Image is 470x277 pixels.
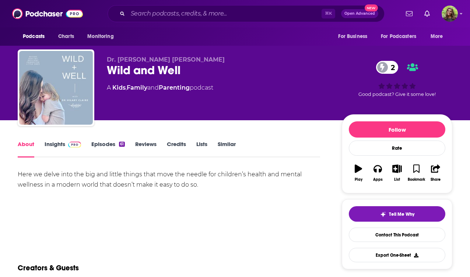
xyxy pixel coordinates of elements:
a: Lists [196,141,207,157]
span: More [431,31,443,42]
div: Apps [373,177,383,182]
button: Follow [349,121,445,138]
div: A podcast [107,83,213,92]
button: open menu [18,30,54,44]
a: Reviews [135,141,157,157]
button: open menu [376,30,427,44]
img: Podchaser - Follow, Share and Rate Podcasts [12,7,83,21]
div: Bookmark [408,177,425,182]
img: Podchaser Pro [68,142,81,148]
a: Similar [218,141,236,157]
a: 2 [376,61,399,74]
span: Monitoring [87,31,113,42]
div: Play [355,177,362,182]
img: tell me why sparkle [380,211,386,217]
button: open menu [425,30,452,44]
span: Open Advanced [344,12,375,15]
span: ⌘ K [322,9,335,18]
div: List [394,177,400,182]
a: Kids [112,84,126,91]
button: Open AdvancedNew [341,9,378,18]
span: Logged in as reagan34226 [442,6,458,22]
a: Show notifications dropdown [421,7,433,20]
span: Good podcast? Give it some love! [358,91,436,97]
img: User Profile [442,6,458,22]
a: Charts [53,30,78,44]
span: and [147,84,159,91]
span: For Business [338,31,367,42]
div: Share [431,177,441,182]
span: For Podcasters [381,31,416,42]
button: Play [349,160,368,186]
button: Share [426,160,445,186]
a: About [18,141,34,157]
div: Search podcasts, credits, & more... [108,5,385,22]
button: List [387,160,407,186]
span: Dr. [PERSON_NAME] [PERSON_NAME] [107,56,225,63]
a: Contact This Podcast [349,228,445,242]
button: open menu [333,30,376,44]
span: 2 [383,61,399,74]
input: Search podcasts, credits, & more... [128,8,322,20]
a: Credits [167,141,186,157]
div: Here we delve into the big and little things that move the needle for children’s health and menta... [18,169,320,190]
button: Show profile menu [442,6,458,22]
span: Podcasts [23,31,45,42]
a: Family [127,84,147,91]
img: Wild and Well [19,51,93,125]
button: Export One-Sheet [349,248,445,262]
div: 2Good podcast? Give it some love! [342,56,452,102]
div: Rate [349,141,445,156]
button: open menu [82,30,123,44]
a: Show notifications dropdown [403,7,415,20]
span: Tell Me Why [389,211,414,217]
button: Bookmark [407,160,426,186]
span: , [126,84,127,91]
a: Parenting [159,84,190,91]
a: Episodes61 [91,141,125,157]
h2: Creators & Guests [18,263,79,273]
a: InsightsPodchaser Pro [45,141,81,157]
span: New [365,4,378,11]
button: tell me why sparkleTell Me Why [349,206,445,222]
span: Charts [58,31,74,42]
button: Apps [368,160,387,186]
div: 61 [119,142,125,147]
